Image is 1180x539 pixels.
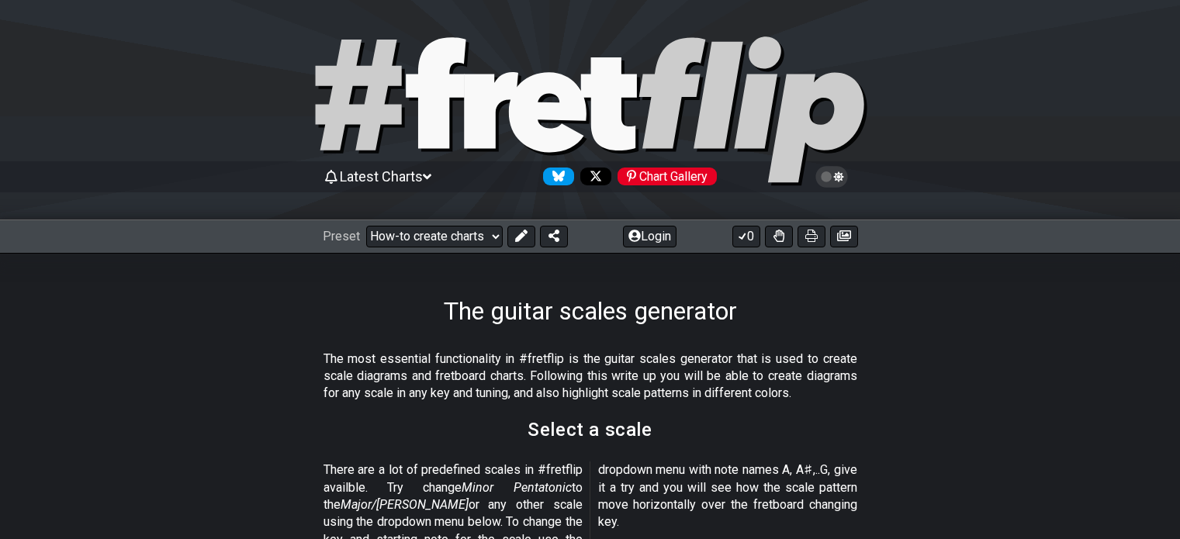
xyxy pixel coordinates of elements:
[323,229,360,244] span: Preset
[611,168,717,185] a: #fretflip at Pinterest
[765,226,793,247] button: Toggle Dexterity for all fretkits
[366,226,503,247] select: Preset
[537,168,574,185] a: Follow #fretflip at Bluesky
[341,497,469,512] em: Major/[PERSON_NAME]
[623,226,677,247] button: Login
[618,168,717,185] div: Chart Gallery
[528,421,652,438] h2: Select a scale
[798,226,825,247] button: Print
[823,170,841,184] span: Toggle light / dark theme
[732,226,760,247] button: 0
[574,168,611,185] a: Follow #fretflip at X
[324,351,857,403] p: The most essential functionality in #fretflip is the guitar scales generator that is used to crea...
[830,226,858,247] button: Create image
[444,296,737,326] h1: The guitar scales generator
[507,226,535,247] button: Edit Preset
[462,480,571,495] em: Minor Pentatonic
[340,168,423,185] span: Latest Charts
[540,226,568,247] button: Share Preset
